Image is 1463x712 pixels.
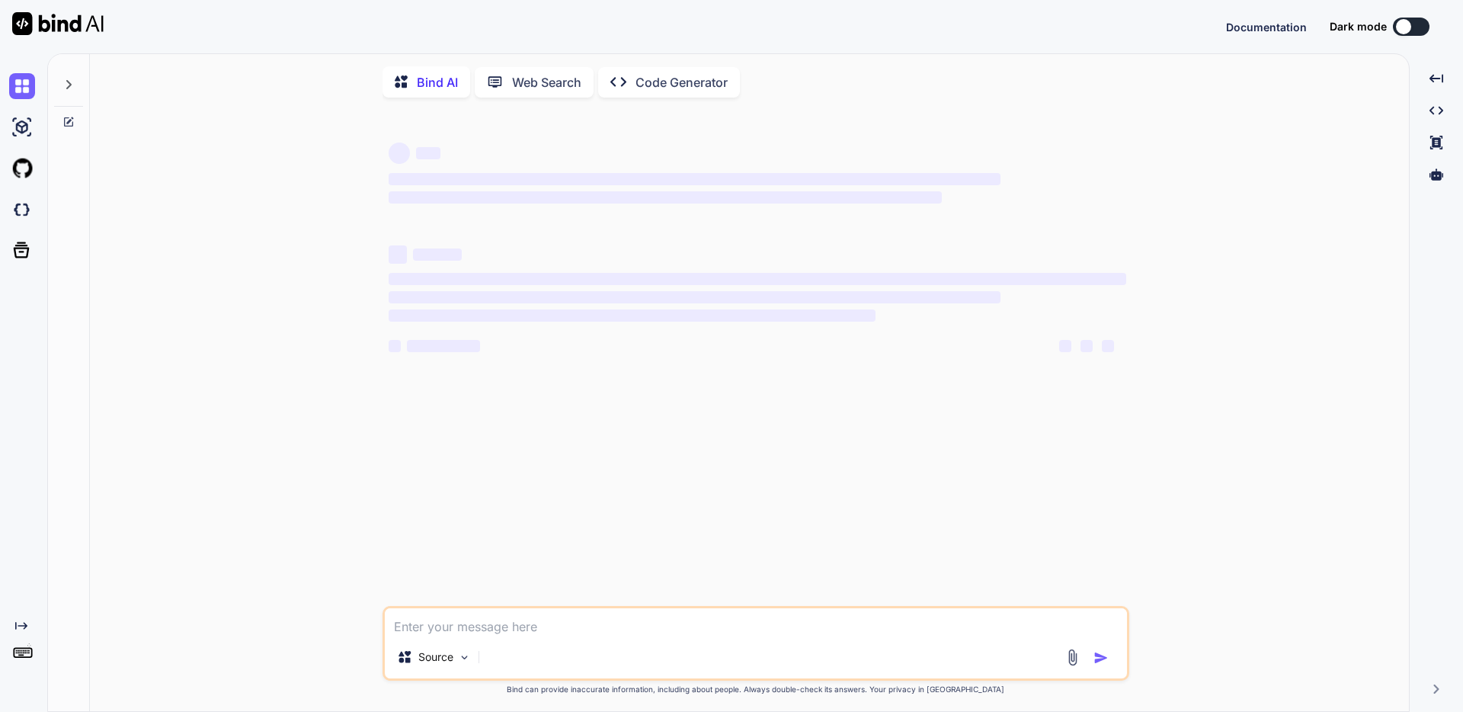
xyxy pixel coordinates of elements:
[635,73,728,91] p: Code Generator
[1080,340,1093,352] span: ‌
[9,73,35,99] img: chat
[389,173,1000,185] span: ‌
[1093,650,1109,665] img: icon
[389,191,942,204] span: ‌
[9,197,35,223] img: darkCloudIdeIcon
[389,309,876,322] span: ‌
[1226,19,1307,35] button: Documentation
[512,73,581,91] p: Web Search
[1059,340,1071,352] span: ‌
[1102,340,1114,352] span: ‌
[389,245,407,264] span: ‌
[407,340,480,352] span: ‌
[1330,19,1387,34] span: Dark mode
[417,73,458,91] p: Bind AI
[383,684,1129,695] p: Bind can provide inaccurate information, including about people. Always double-check its answers....
[389,340,401,352] span: ‌
[1064,649,1081,666] img: attachment
[389,291,1000,303] span: ‌
[1226,21,1307,34] span: Documentation
[389,273,1126,285] span: ‌
[9,156,35,181] img: githubLight
[458,651,471,664] img: Pick Models
[9,114,35,140] img: ai-studio
[389,143,410,164] span: ‌
[413,249,462,261] span: ‌
[418,649,453,665] p: Source
[416,147,440,159] span: ‌
[12,12,104,35] img: Bind AI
